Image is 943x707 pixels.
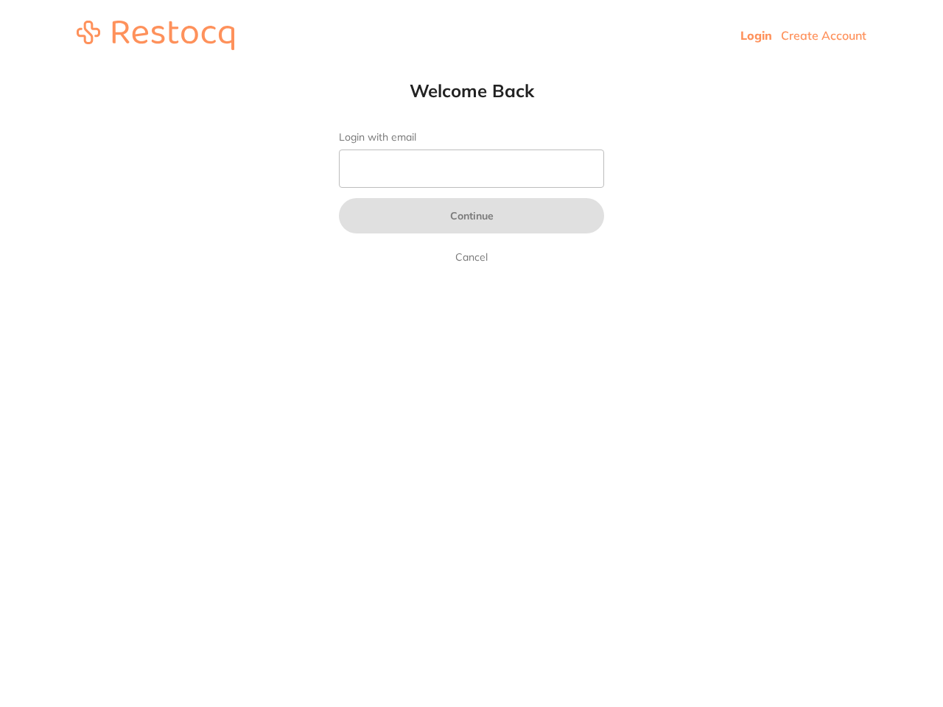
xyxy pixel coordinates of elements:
[339,198,604,233] button: Continue
[309,80,634,102] h1: Welcome Back
[339,131,604,144] label: Login with email
[781,28,866,43] a: Create Account
[452,248,491,266] a: Cancel
[77,21,234,50] img: restocq_logo.svg
[740,28,772,43] a: Login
